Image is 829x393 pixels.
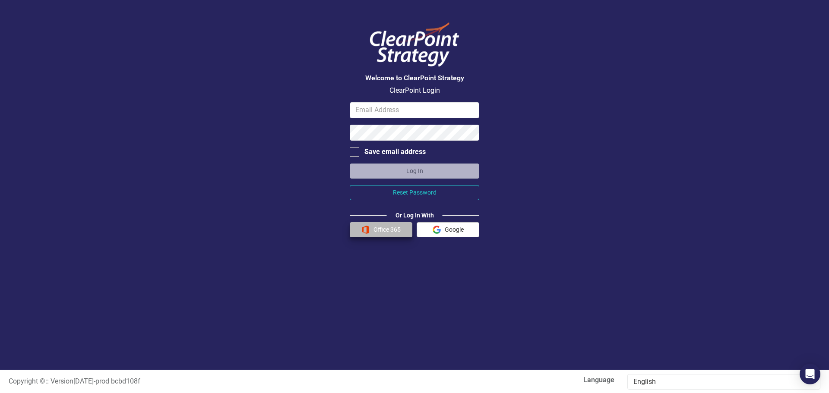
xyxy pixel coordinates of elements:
[364,147,426,157] div: Save email address
[2,377,414,387] div: :: Version [DATE] - prod bcbd108f
[361,226,370,234] img: Office 365
[633,377,805,387] div: English
[421,375,614,385] label: Language
[417,222,479,237] button: Google
[800,364,820,384] div: Open Intercom Messenger
[350,163,479,179] button: Log In
[363,17,466,72] img: ClearPoint Logo
[350,102,479,118] input: Email Address
[350,185,479,200] button: Reset Password
[350,86,479,96] p: ClearPoint Login
[9,377,45,385] span: Copyright ©
[350,222,412,237] button: Office 365
[387,211,443,220] div: Or Log In With
[350,74,479,82] h3: Welcome to ClearPoint Strategy
[433,226,441,234] img: Google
